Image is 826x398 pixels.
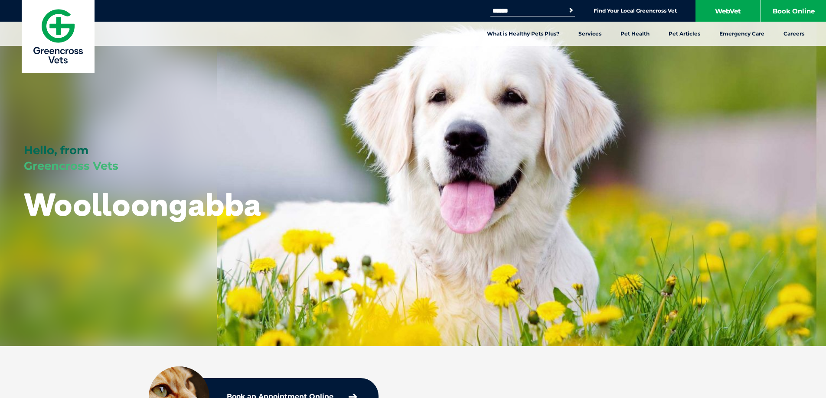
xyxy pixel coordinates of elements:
button: Search [567,6,575,15]
a: Find Your Local Greencross Vet [594,7,677,14]
a: Pet Health [611,22,659,46]
a: What is Healthy Pets Plus? [477,22,569,46]
h1: Woolloongabba [24,187,261,221]
a: Pet Articles [659,22,710,46]
a: Careers [774,22,814,46]
span: Greencross Vets [24,159,118,173]
a: Services [569,22,611,46]
a: Emergency Care [710,22,774,46]
span: Hello, from [24,143,88,157]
